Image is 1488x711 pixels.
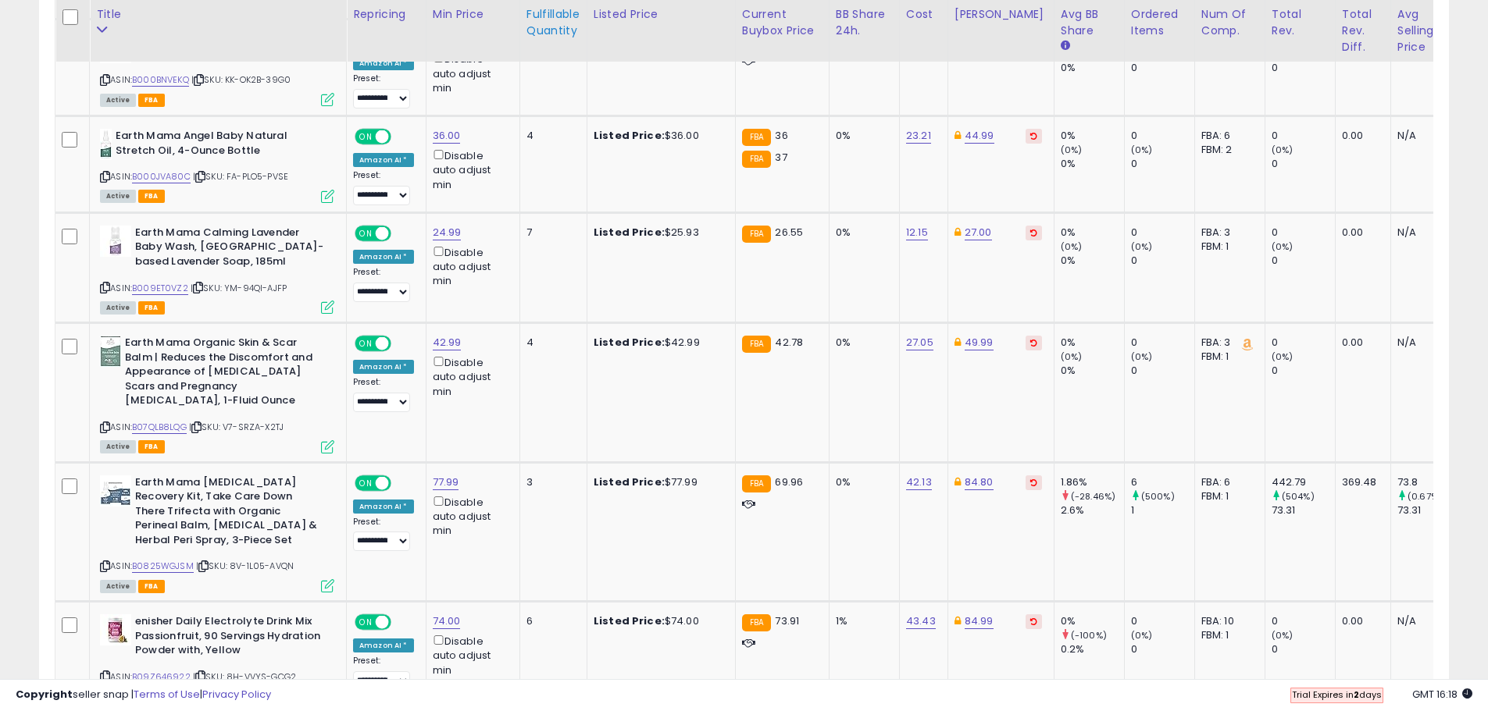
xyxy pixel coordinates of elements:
div: 0% [836,475,887,489]
span: ON [356,616,376,629]
div: 0% [1061,614,1124,628]
div: ASIN: [100,336,334,451]
a: 74.00 [433,613,461,629]
span: Trial Expires in days [1292,688,1382,701]
div: 0 [1272,226,1335,240]
a: 24.99 [433,225,462,240]
div: Ordered Items [1131,6,1188,39]
img: 31nrIeHDaUL._SL40_.jpg [100,129,112,160]
a: 77.99 [433,475,459,490]
a: 84.80 [965,475,994,490]
img: 418q8Z71u3L._SL40_.jpg [100,336,121,367]
b: Listed Price: [594,335,665,350]
b: Earth Mama Organic Skin & Scar Balm | Reduces the Discomfort and Appearance of [MEDICAL_DATA] Sca... [125,336,315,412]
a: B000JVA80C [132,170,191,183]
span: All listings currently available for purchase on Amazon [100,440,136,453]
span: 36 [775,128,787,143]
div: Listed Price [594,6,729,23]
div: 0.2% [1061,642,1124,656]
span: FBA [138,190,165,203]
div: Amazon AI * [353,638,414,652]
div: 1.86% [1061,475,1124,489]
div: Disable auto adjust min [433,50,508,95]
div: 4 [526,129,575,143]
a: 27.00 [965,225,992,240]
small: FBA [742,226,771,243]
span: OFF [389,476,414,489]
div: ASIN: [100,32,334,105]
div: 0.00 [1342,129,1379,143]
div: FBA: 3 [1201,336,1253,350]
div: Amazon AI * [353,56,414,70]
small: (0%) [1131,144,1153,156]
b: 2 [1354,688,1359,701]
div: Disable auto adjust min [433,244,508,289]
div: 6 [1131,475,1194,489]
div: 4 [526,336,575,350]
div: $77.99 [594,475,723,489]
div: Avg Selling Price [1397,6,1454,55]
div: 2.6% [1061,503,1124,517]
div: 0% [1061,226,1124,240]
div: FBA: 6 [1201,129,1253,143]
a: Terms of Use [134,687,200,702]
small: FBA [742,336,771,353]
small: (0%) [1272,350,1294,363]
span: | SKU: V7-SRZA-X2TJ [189,421,284,433]
b: Earth Mama Calming Lavender Baby Wash, [GEOGRAPHIC_DATA]-based Lavender Soap, 185ml [135,226,325,273]
a: 42.13 [906,475,932,490]
div: 0.00 [1342,614,1379,628]
div: Total Rev. Diff. [1342,6,1384,55]
div: Total Rev. [1272,6,1329,39]
small: (0%) [1131,240,1153,253]
div: 0 [1272,336,1335,350]
div: FBA: 10 [1201,614,1253,628]
span: 73.91 [775,613,799,628]
small: Avg BB Share. [1061,39,1070,53]
small: (0%) [1061,144,1083,156]
div: Avg BB Share [1061,6,1118,39]
div: N/A [1397,336,1449,350]
div: BB Share 24h. [836,6,893,39]
div: 73.31 [1272,503,1335,517]
div: FBM: 1 [1201,240,1253,254]
div: Min Price [433,6,513,23]
div: $36.00 [594,129,723,143]
small: (0%) [1272,240,1294,253]
div: 0 [1131,614,1194,628]
div: ASIN: [100,226,334,312]
div: Preset: [353,656,414,691]
div: Amazon AI * [353,153,414,167]
div: 0% [1061,364,1124,378]
div: 0 [1272,157,1335,171]
small: (500%) [1141,490,1175,503]
small: (0%) [1272,629,1294,642]
div: FBA: 3 [1201,226,1253,240]
div: 0 [1131,226,1194,240]
div: Disable auto adjust min [433,147,508,192]
a: 43.43 [906,613,936,629]
img: 31UDp4OaJbL._SL40_.jpg [100,226,131,257]
div: 0 [1131,129,1194,143]
div: Disable auto adjust min [433,493,508,539]
div: 0% [1061,157,1124,171]
div: Current Buybox Price [742,6,823,39]
div: Preset: [353,73,414,108]
div: 0% [836,226,887,240]
div: Amazon AI * [353,250,414,264]
div: 1% [836,614,887,628]
a: B009ET0VZ2 [132,282,188,295]
span: ON [356,337,376,350]
div: Cost [906,6,941,23]
a: 84.99 [965,613,994,629]
div: 0 [1272,614,1335,628]
div: $74.00 [594,614,723,628]
div: 73.31 [1397,503,1461,517]
div: FBM: 1 [1201,489,1253,503]
span: | SKU: FA-PLO5-PVSE [193,170,288,183]
small: (0%) [1131,350,1153,363]
div: $42.99 [594,336,723,350]
a: 27.05 [906,335,933,350]
span: OFF [389,337,414,350]
span: FBA [138,301,165,315]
